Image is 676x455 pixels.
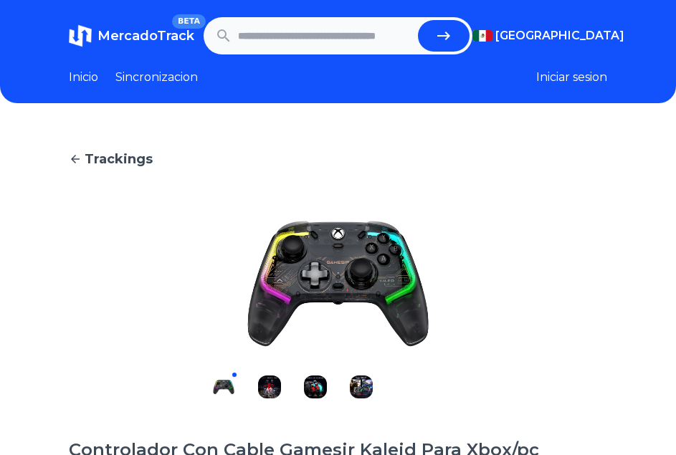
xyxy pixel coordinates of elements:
[472,27,607,44] button: [GEOGRAPHIC_DATA]
[115,69,198,86] a: Sincronizacion
[495,27,624,44] span: [GEOGRAPHIC_DATA]
[97,28,194,44] span: MercadoTrack
[472,30,492,42] img: Mexico
[212,375,235,398] img: Controlador Con Cable Gamesir Kaleid Para Xbox/pc
[172,14,206,29] span: BETA
[442,375,465,398] img: Controlador Con Cable Gamesir Kaleid Para Xbox/pc
[350,375,373,398] img: Controlador Con Cable Gamesir Kaleid Para Xbox/pc
[69,149,607,169] a: Trackings
[69,69,98,86] a: Inicio
[304,375,327,398] img: Controlador Con Cable Gamesir Kaleid Para Xbox/pc
[396,375,419,398] img: Controlador Con Cable Gamesir Kaleid Para Xbox/pc
[258,375,281,398] img: Controlador Con Cable Gamesir Kaleid Para Xbox/pc
[85,149,153,169] span: Trackings
[536,69,607,86] button: Iniciar sesion
[69,24,92,47] img: MercadoTrack
[69,24,194,47] a: MercadoTrackBETA
[201,215,476,353] img: Controlador Con Cable Gamesir Kaleid Para Xbox/pc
